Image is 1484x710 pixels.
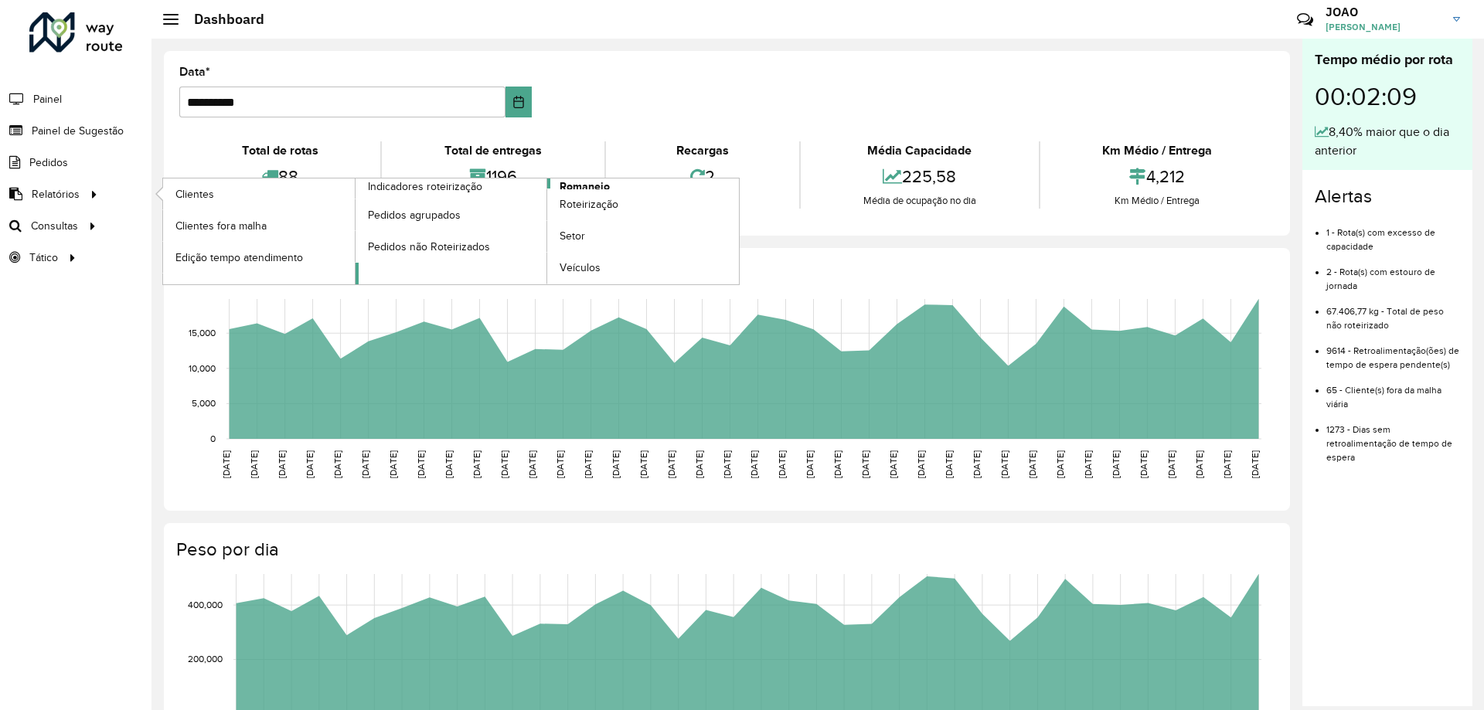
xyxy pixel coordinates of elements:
[368,239,490,255] span: Pedidos não Roteirizados
[944,450,954,478] text: [DATE]
[471,450,482,478] text: [DATE]
[192,399,216,409] text: 5,000
[33,91,62,107] span: Painel
[249,450,259,478] text: [DATE]
[416,450,426,478] text: [DATE]
[1055,450,1065,478] text: [DATE]
[1166,450,1176,478] text: [DATE]
[1326,253,1460,293] li: 2 - Rota(s) com estouro de jornada
[1222,450,1232,478] text: [DATE]
[805,450,815,478] text: [DATE]
[560,260,601,276] span: Veículos
[1111,450,1121,478] text: [DATE]
[583,450,593,478] text: [DATE]
[1315,123,1460,160] div: 8,40% maior que o dia anterior
[175,218,267,234] span: Clientes fora malha
[29,155,68,171] span: Pedidos
[188,600,223,610] text: 400,000
[1083,450,1093,478] text: [DATE]
[547,189,739,220] a: Roteirização
[1288,3,1322,36] a: Contato Rápido
[356,231,547,262] a: Pedidos não Roteirizados
[1326,411,1460,464] li: 1273 - Dias sem retroalimentação de tempo de espera
[163,210,355,241] a: Clientes fora malha
[1326,372,1460,411] li: 65 - Cliente(s) fora da malha viária
[1194,450,1204,478] text: [DATE]
[1315,185,1460,208] h4: Alertas
[277,450,287,478] text: [DATE]
[368,207,461,223] span: Pedidos agrupados
[972,450,982,478] text: [DATE]
[666,450,676,478] text: [DATE]
[1044,141,1271,160] div: Km Médio / Entrega
[163,178,355,209] a: Clientes
[610,160,795,193] div: 2
[560,228,585,244] span: Setor
[777,450,787,478] text: [DATE]
[305,450,315,478] text: [DATE]
[722,450,732,478] text: [DATE]
[175,186,214,202] span: Clientes
[999,450,1009,478] text: [DATE]
[163,242,355,273] a: Edição tempo atendimento
[188,654,223,664] text: 200,000
[1027,450,1037,478] text: [DATE]
[332,450,342,478] text: [DATE]
[31,218,78,234] span: Consultas
[183,160,376,193] div: 88
[221,450,231,478] text: [DATE]
[1326,20,1441,34] span: [PERSON_NAME]
[832,450,842,478] text: [DATE]
[210,433,216,443] text: 0
[189,328,216,338] text: 15,000
[1315,70,1460,123] div: 00:02:09
[183,141,376,160] div: Total de rotas
[356,178,740,284] a: Romaneio
[560,196,618,212] span: Roteirização
[860,450,870,478] text: [DATE]
[547,221,739,252] a: Setor
[527,450,537,478] text: [DATE]
[386,160,600,193] div: 1196
[1326,293,1460,332] li: 67.406,77 kg - Total de peso não roteirizado
[29,250,58,266] span: Tático
[386,141,600,160] div: Total de entregas
[805,193,1034,209] div: Média de ocupação no dia
[560,178,610,195] span: Romaneio
[505,87,533,117] button: Choose Date
[1044,193,1271,209] div: Km Médio / Entrega
[610,141,795,160] div: Recargas
[356,199,547,230] a: Pedidos agrupados
[388,450,398,478] text: [DATE]
[189,363,216,373] text: 10,000
[499,450,509,478] text: [DATE]
[1139,450,1149,478] text: [DATE]
[1250,450,1260,478] text: [DATE]
[638,450,648,478] text: [DATE]
[916,450,926,478] text: [DATE]
[1326,5,1441,19] h3: JOAO
[749,450,759,478] text: [DATE]
[805,160,1034,193] div: 225,58
[179,11,264,28] h2: Dashboard
[694,450,704,478] text: [DATE]
[1315,49,1460,70] div: Tempo médio por rota
[805,141,1034,160] div: Média Capacidade
[179,63,210,81] label: Data
[444,450,454,478] text: [DATE]
[555,450,565,478] text: [DATE]
[547,253,739,284] a: Veículos
[1044,160,1271,193] div: 4,212
[163,178,547,284] a: Indicadores roteirização
[1326,214,1460,253] li: 1 - Rota(s) com excesso de capacidade
[611,450,621,478] text: [DATE]
[1326,332,1460,372] li: 9614 - Retroalimentação(ões) de tempo de espera pendente(s)
[175,250,303,266] span: Edição tempo atendimento
[888,450,898,478] text: [DATE]
[32,123,124,139] span: Painel de Sugestão
[176,538,1275,561] h4: Peso por dia
[368,178,482,195] span: Indicadores roteirização
[32,186,80,202] span: Relatórios
[360,450,370,478] text: [DATE]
